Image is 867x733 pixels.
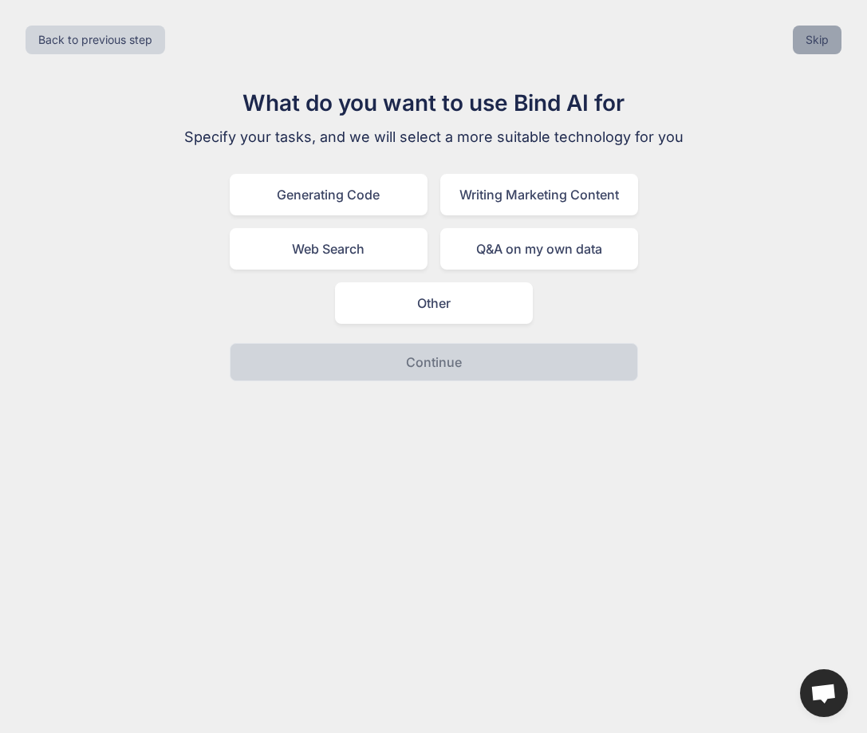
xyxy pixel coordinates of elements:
div: Generating Code [230,174,428,215]
button: Skip [793,26,841,54]
button: Back to previous step [26,26,165,54]
h1: What do you want to use Bind AI for [166,86,702,120]
div: Writing Marketing Content [440,174,638,215]
button: Continue [230,343,638,381]
p: Continue [406,353,462,372]
div: Q&A on my own data [440,228,638,270]
div: Other [335,282,533,324]
p: Specify your tasks, and we will select a more suitable technology for you [166,126,702,148]
div: Open chat [800,669,848,717]
div: Web Search [230,228,428,270]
